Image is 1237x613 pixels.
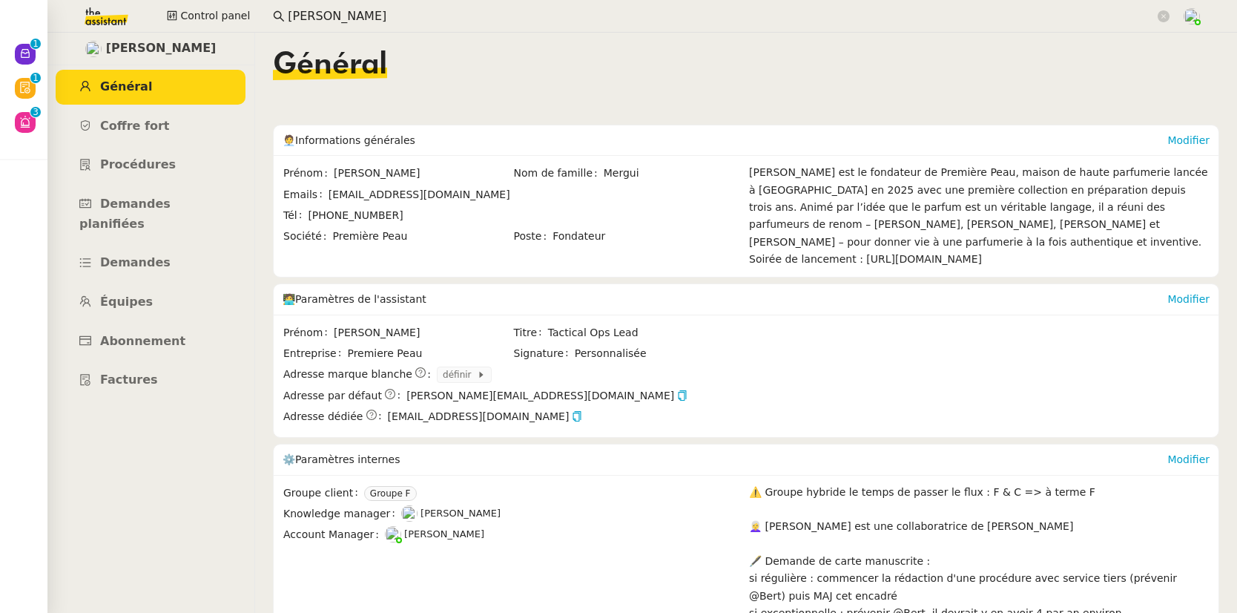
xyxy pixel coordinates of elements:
[56,285,245,320] a: Équipes
[100,255,171,269] span: Demandes
[334,165,512,182] span: [PERSON_NAME]
[283,125,1167,155] div: 🧑‍💼
[283,165,334,182] span: Prénom
[1167,453,1210,465] a: Modifier
[79,197,171,231] span: Demandes planifiées
[283,186,329,203] span: Emails
[106,39,217,59] span: [PERSON_NAME]
[548,324,742,341] span: Tactical Ops Lead
[329,189,510,200] span: [EMAIL_ADDRESS][DOMAIN_NAME]
[283,485,364,502] span: Groupe client
[56,109,245,144] a: Coffre fort
[401,505,418,522] img: users%2FyQfMwtYgTqhRP2YHWHmG2s2LYaD3%2Favatar%2Fprofile-pic.png
[33,39,39,52] p: 1
[295,293,426,305] span: Paramètres de l'assistant
[283,445,1167,474] div: ⚙️
[273,50,387,80] span: Général
[514,165,604,182] span: Nom de famille
[283,284,1167,314] div: 🧑‍💻
[308,209,403,221] span: [PHONE_NUMBER]
[552,228,742,245] span: Fondateur
[283,408,363,425] span: Adresse dédiée
[749,164,1210,268] div: [PERSON_NAME] est le fondateur de Première Peau, maison de haute parfumerie lancée à [GEOGRAPHIC_...
[514,324,548,341] span: Titre
[288,7,1155,27] input: Rechercher
[406,387,687,404] span: [PERSON_NAME][EMAIL_ADDRESS][DOMAIN_NAME]
[295,134,415,146] span: Informations générales
[388,408,583,425] span: [EMAIL_ADDRESS][DOMAIN_NAME]
[33,107,39,120] p: 3
[30,39,41,49] nz-badge-sup: 1
[1167,134,1210,146] a: Modifier
[33,73,39,86] p: 1
[749,518,1210,535] div: 👩‍🦳 [PERSON_NAME] est une collaboratrice de [PERSON_NAME]
[100,295,153,309] span: Équipes
[420,508,501,519] span: [PERSON_NAME]
[332,228,512,245] span: Première Peau
[56,324,245,359] a: Abonnement
[334,324,512,341] span: [PERSON_NAME]
[295,453,400,465] span: Paramètres internes
[100,119,170,133] span: Coffre fort
[283,526,385,543] span: Account Manager
[30,107,41,117] nz-badge-sup: 3
[100,157,176,171] span: Procédures
[749,570,1210,605] li: si régulière : commencer la rédaction d'une procédure avec service tiers (prévenir @Bert) puis MA...
[283,207,308,224] span: Tél
[100,373,158,387] span: Factures
[364,486,417,501] nz-tag: Groupe F
[283,366,412,383] span: Adresse marque blanche
[56,246,245,281] a: Demandes
[514,228,553,245] span: Poste
[283,387,382,404] span: Adresse par défaut
[56,70,245,105] a: Général
[443,367,477,382] span: définir
[56,187,245,241] a: Demandes planifiées
[1184,8,1200,24] img: users%2FNTfmycKsCFdqp6LX6USf2FmuPJo2%2Favatar%2Fprofile-pic%20(1).png
[100,79,152,94] span: Général
[283,505,401,522] span: Knowledge manager
[347,345,512,362] span: Premiere Peau
[1167,293,1210,305] a: Modifier
[283,324,334,341] span: Prénom
[30,73,41,83] nz-badge-sup: 1
[283,345,347,362] span: Entreprise
[283,228,332,245] span: Société
[385,526,401,542] img: users%2FNTfmycKsCFdqp6LX6USf2FmuPJo2%2Favatar%2Fprofile-pic%20(1).png
[180,7,250,24] span: Control panel
[56,148,245,183] a: Procédures
[100,334,185,348] span: Abonnement
[749,484,1210,501] div: ⚠️ Groupe hybride le temps de passer le flux : F & C => à terme F
[85,41,102,57] img: users%2Fjeuj7FhI7bYLyCU6UIN9LElSS4x1%2Favatar%2F1678820456145.jpeg
[604,165,742,182] span: Mergui
[749,553,1210,570] div: 🖋️ Demande de carte manuscrite :
[514,345,575,362] span: Signature
[158,6,259,27] button: Control panel
[575,345,647,362] span: Personnalisée
[404,528,484,540] span: [PERSON_NAME]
